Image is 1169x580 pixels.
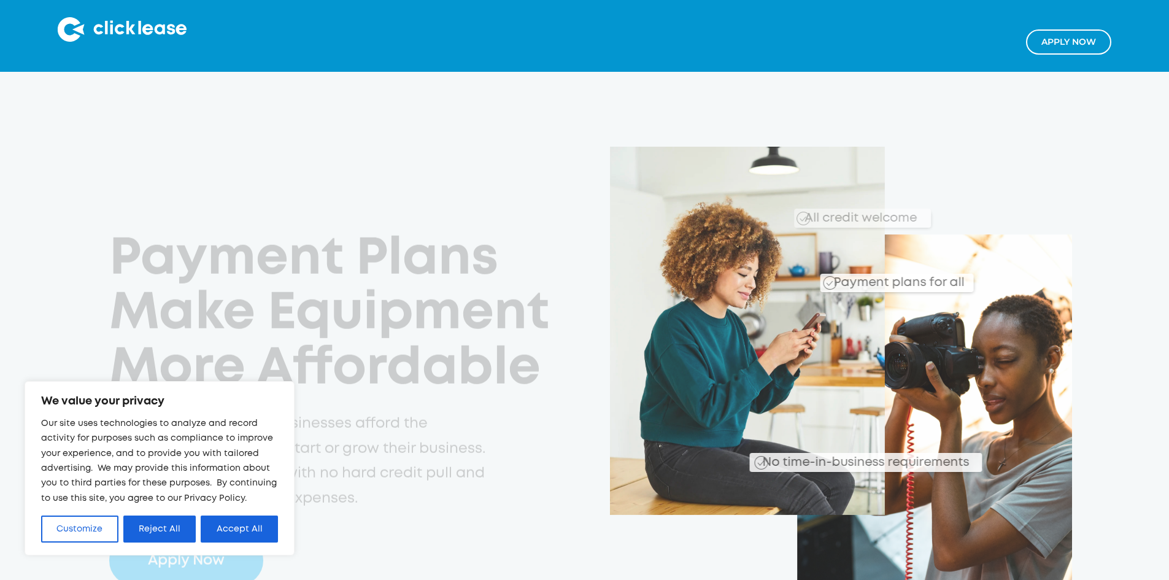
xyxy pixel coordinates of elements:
p: We value your privacy [41,394,278,409]
img: Clicklease logo [58,17,187,42]
div: No time-in-business requirements [692,441,982,471]
div: We value your privacy [25,381,295,555]
button: Customize [41,516,118,543]
img: Checkmark_callout [754,455,768,469]
p: Clicklease helps small businesses afford the equipment they need to start or grow their business.... [109,412,493,511]
span: Our site uses technologies to analyze and record activity for purposes such as compliance to impr... [41,420,277,502]
button: Reject All [123,516,196,543]
h1: Payment Plans Make Equipment More Affordable [109,233,574,397]
button: Accept All [201,516,278,543]
img: Checkmark_callout [797,212,810,225]
div: Payment plans for all [828,267,964,292]
div: All credit welcome [756,201,931,228]
img: Checkmark_callout [823,276,836,290]
a: Apply NOw [1026,29,1111,55]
